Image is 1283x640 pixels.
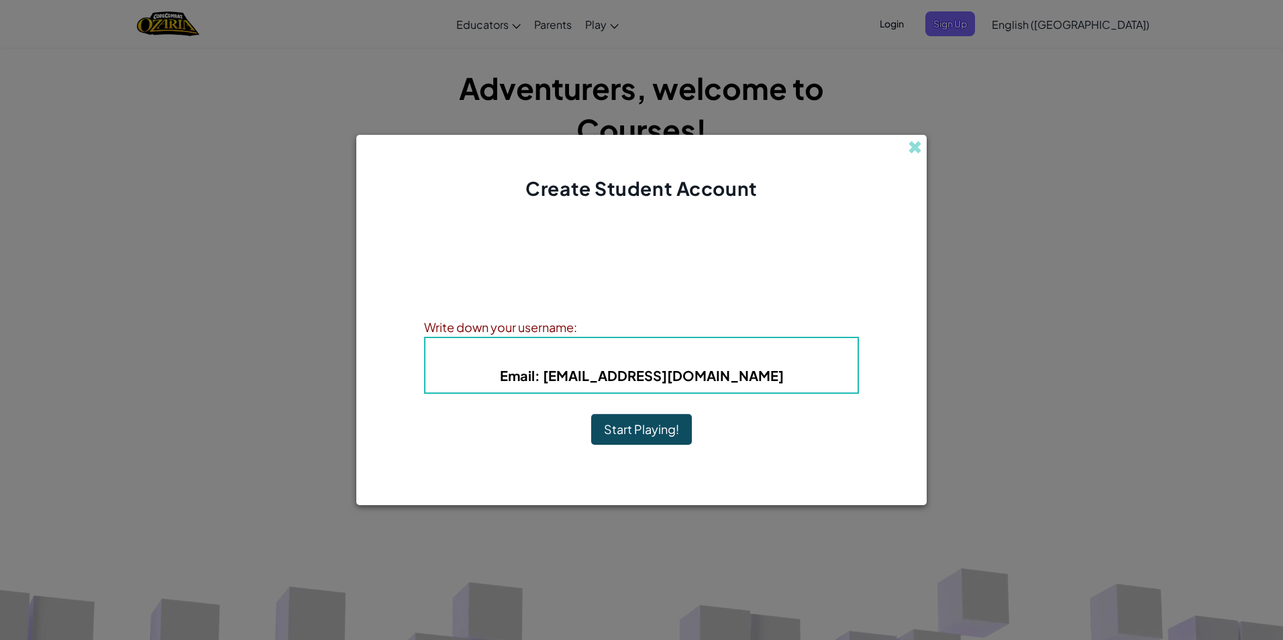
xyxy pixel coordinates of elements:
button: Start Playing! [591,414,692,445]
b: : KadijaC [576,347,707,362]
span: Username [576,347,646,362]
span: Email [500,367,535,384]
b: : [EMAIL_ADDRESS][DOMAIN_NAME] [500,367,784,384]
p: Write down your information so that you don't forget it. Your teacher can also help you reset you... [424,269,859,301]
div: Write down your username: [424,317,859,337]
span: Create Student Account [525,176,757,200]
h4: Account Created! [577,235,705,256]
